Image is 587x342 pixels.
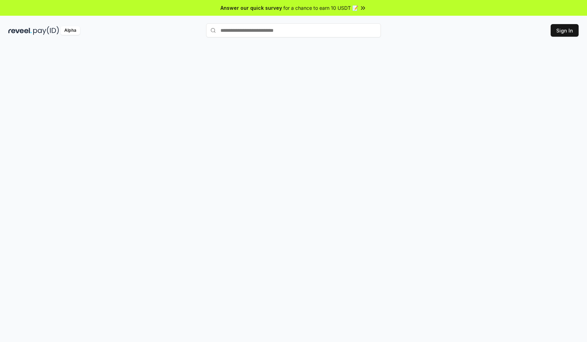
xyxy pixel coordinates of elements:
[220,4,282,12] span: Answer our quick survey
[283,4,358,12] span: for a chance to earn 10 USDT 📝
[8,26,32,35] img: reveel_dark
[60,26,80,35] div: Alpha
[33,26,59,35] img: pay_id
[551,24,579,37] button: Sign In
